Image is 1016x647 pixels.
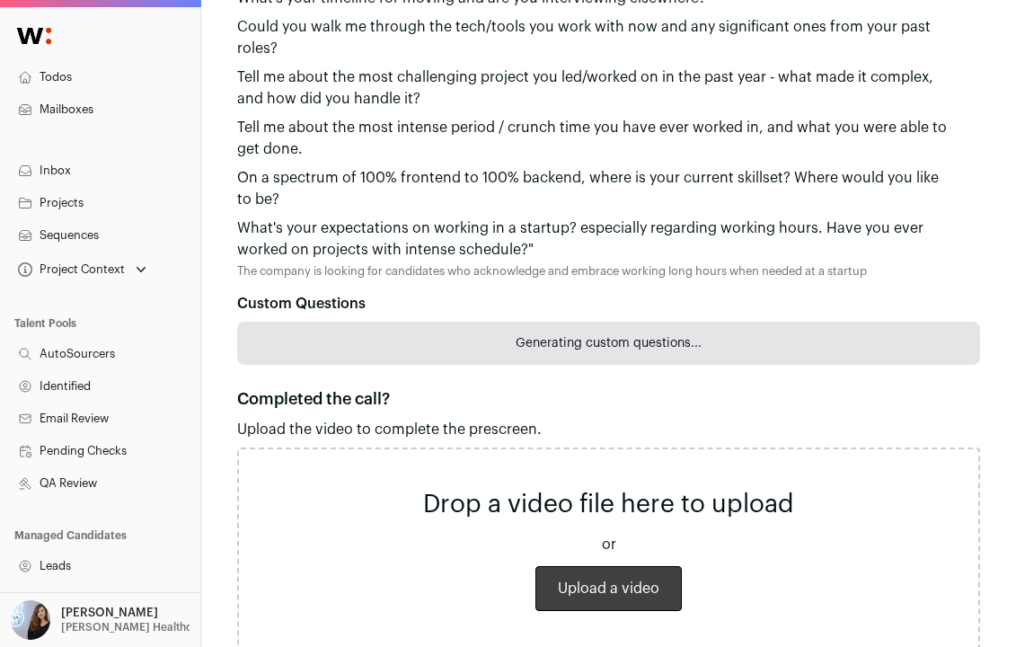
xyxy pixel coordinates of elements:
[14,262,125,277] div: Project Context
[237,66,956,110] div: Tell me about the most challenging project you led/worked on in the past year - what made it comp...
[237,167,956,210] div: On a spectrum of 100% frontend to 100% backend, where is your current skillset? Where would you l...
[237,293,980,315] div: Custom Questions
[61,620,209,634] p: [PERSON_NAME] Healthcare
[237,419,980,440] p: Upload the video to complete the prescreen.
[14,257,150,282] button: Open dropdown
[237,16,956,59] div: Could you walk me through the tech/tools you work with now and any significant ones from your pas...
[237,264,956,279] div: The company is looking for candidates who acknowledge and embrace working long hours when needed ...
[11,600,50,640] img: 2529878-medium_jpg
[7,600,193,640] button: Open dropdown
[61,606,158,620] p: [PERSON_NAME]
[7,18,61,54] img: Wellfound
[237,386,980,412] div: Completed the call?
[237,117,956,160] div: Tell me about the most intense period / crunch time you have ever worked in, and what you were ab...
[237,322,980,365] div: Generating custom questions...
[237,217,956,261] div: What's your expectations on working in a startup? especially regarding working hours. Have you ev...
